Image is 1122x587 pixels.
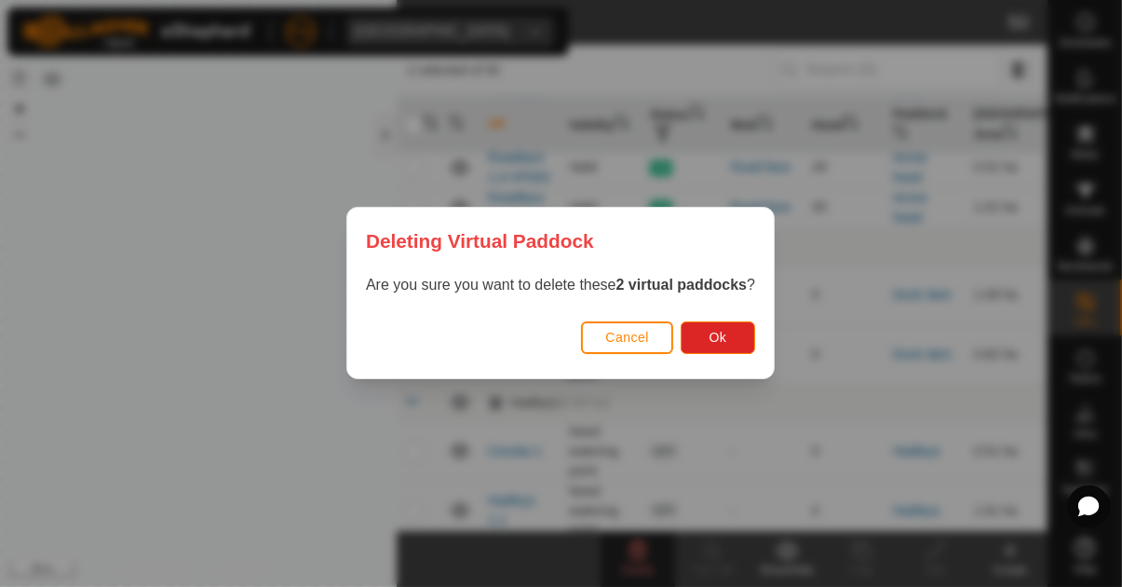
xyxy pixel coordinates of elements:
span: Ok [710,331,727,346]
strong: 2 virtual paddocks [616,278,748,293]
span: Are you sure you want to delete these ? [366,278,755,293]
button: Cancel [582,321,674,354]
span: Cancel [606,331,650,346]
span: Deleting Virtual Paddock [366,226,594,255]
button: Ok [682,321,756,354]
